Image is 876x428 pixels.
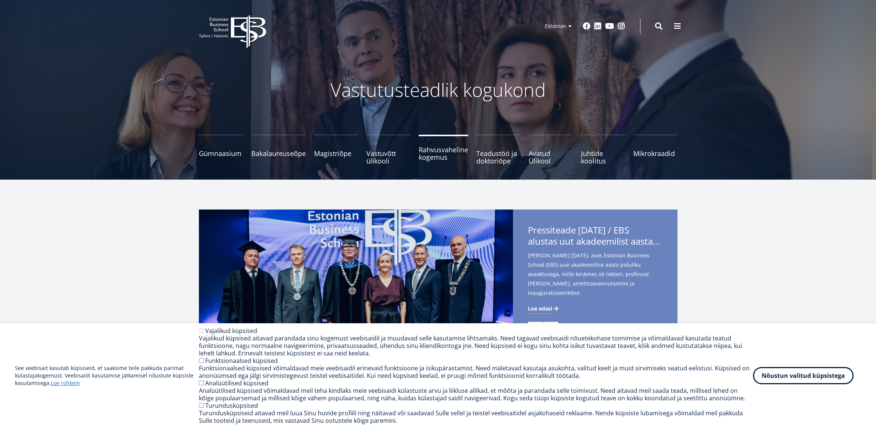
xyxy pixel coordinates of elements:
[199,150,243,157] span: Gümnaasium
[419,146,468,161] span: Rahvusvaheline kogemus
[15,364,199,387] p: See veebisait kasutab küpsiseid, et saaksime teile pakkuda parimat külastajakogemust. Veebisaidi ...
[633,135,677,165] a: Mikrokraadid
[205,327,257,335] label: Vajalikud küpsised
[199,387,753,402] div: Analüütilised küpsised võimaldavad meil teha kindlaks meie veebisaidi külastuste arvu ja liikluse...
[594,22,602,30] a: Linkedin
[199,409,753,424] div: Turundusküpsiseid aitavad meil luua Sinu huvide profiili ning näitavad või saadavad Sulle sellel ...
[199,135,243,165] a: Gümnaasium
[633,150,677,157] span: Mikrokraadid
[753,367,854,384] button: Nõustun valitud küpsistega
[199,334,753,357] div: Vajalikud küpsised aitavad parandada sinu kogemust veebisaidil ja muudavad selle kasutamise lihts...
[199,364,753,379] div: Funktsionaalsed küpsised võimaldavad meie veebisaidil erinevaid funktsioone ja isikupärastamist. ...
[581,135,625,165] a: Juhtide koolitus
[366,150,411,165] span: Vastuvõtt ülikooli
[314,150,358,157] span: Magistriõpe
[51,379,80,387] a: Loe rohkem
[419,135,468,165] a: Rahvusvaheline kogemus
[605,22,614,30] a: Youtube
[205,401,258,410] label: Turundusküpsised
[528,251,663,309] span: [PERSON_NAME] [DATE], avas Estonian Business School (EBS) uue akadeemilise aasta piduliku avaaktu...
[528,322,543,337] a: Previous
[583,22,590,30] a: Facebook
[205,357,278,365] label: Funktsionaalsed küpsised
[476,150,520,165] span: Teadustöö ja doktoriõpe
[251,150,306,157] span: Bakalaureuseõpe
[314,135,358,165] a: Magistriõpe
[529,135,573,165] a: Avatud Ülikool
[528,305,560,312] a: Loe edasi
[366,135,411,165] a: Vastuvõtt ülikooli
[618,22,625,30] a: Instagram
[476,135,520,165] a: Teadustöö ja doktoriõpe
[240,79,636,101] p: Vastutusteadlik kogukond
[543,322,558,337] a: Next
[529,150,573,165] span: Avatud Ülikool
[528,236,663,247] span: alustas uut akadeemilist aastat rektor [PERSON_NAME] ametissevannutamisega - teise ametiaja keskm...
[528,305,552,312] span: Loe edasi
[251,135,306,165] a: Bakalaureuseõpe
[528,224,663,249] span: Pressiteade [DATE] / EBS
[581,150,625,165] span: Juhtide koolitus
[205,379,268,387] label: Analüütilised küpsised
[199,210,513,352] img: a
